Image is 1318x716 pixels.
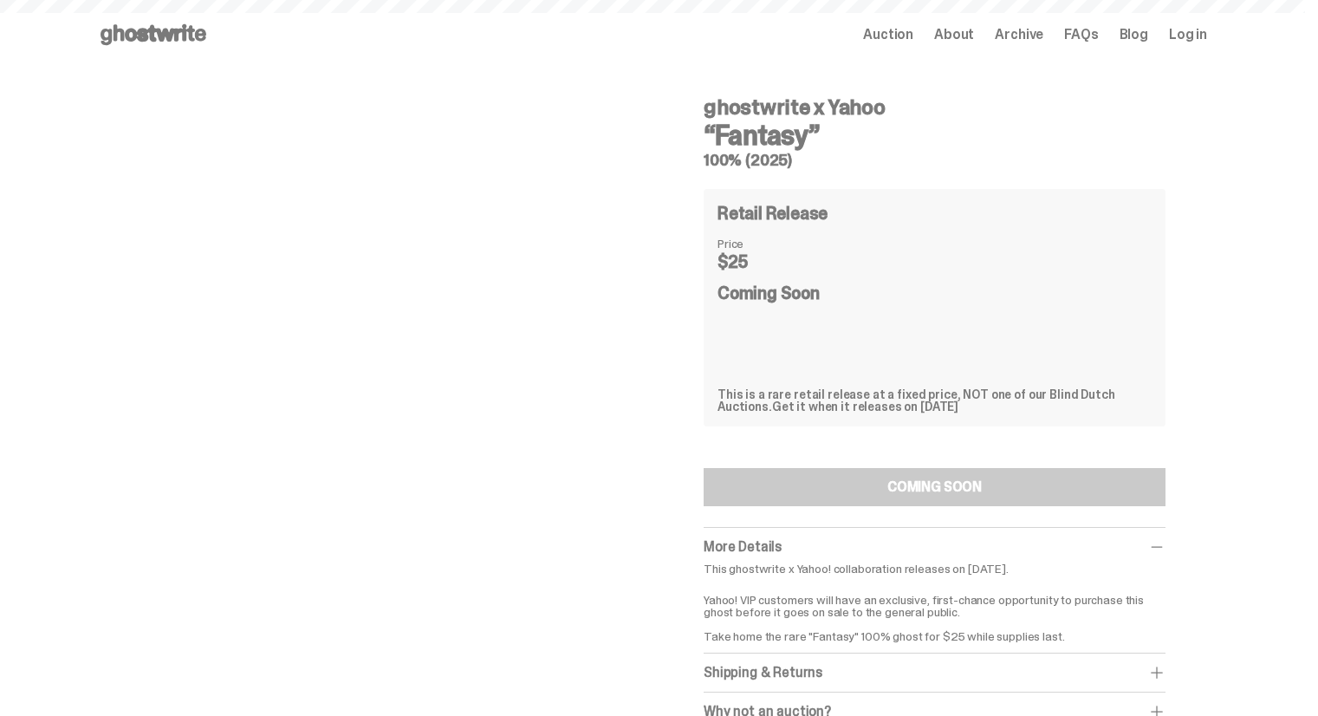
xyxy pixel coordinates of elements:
span: More Details [704,537,782,556]
p: This ghostwrite x Yahoo! collaboration releases on [DATE]. [704,563,1165,575]
dt: Price [717,238,804,250]
h5: 100% (2025) [704,153,1165,168]
a: FAQs [1064,28,1098,42]
a: Blog [1120,28,1148,42]
a: Log in [1169,28,1207,42]
a: About [934,28,974,42]
div: This is a rare retail release at a fixed price, NOT one of our Blind Dutch Auctions. [717,388,1152,413]
button: COMING SOON [704,468,1165,506]
p: Yahoo! VIP customers will have an exclusive, first-chance opportunity to purchase this ghost befo... [704,582,1165,642]
div: COMING SOON [887,480,982,494]
span: Get it when it releases on [DATE] [772,399,958,414]
h4: Retail Release [717,205,828,222]
h3: “Fantasy” [704,121,1165,149]
div: Coming Soon [717,284,1152,368]
h4: ghostwrite x Yahoo [704,97,1165,118]
a: Auction [863,28,913,42]
a: Archive [995,28,1043,42]
div: Shipping & Returns [704,664,1165,681]
dd: $25 [717,253,804,270]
